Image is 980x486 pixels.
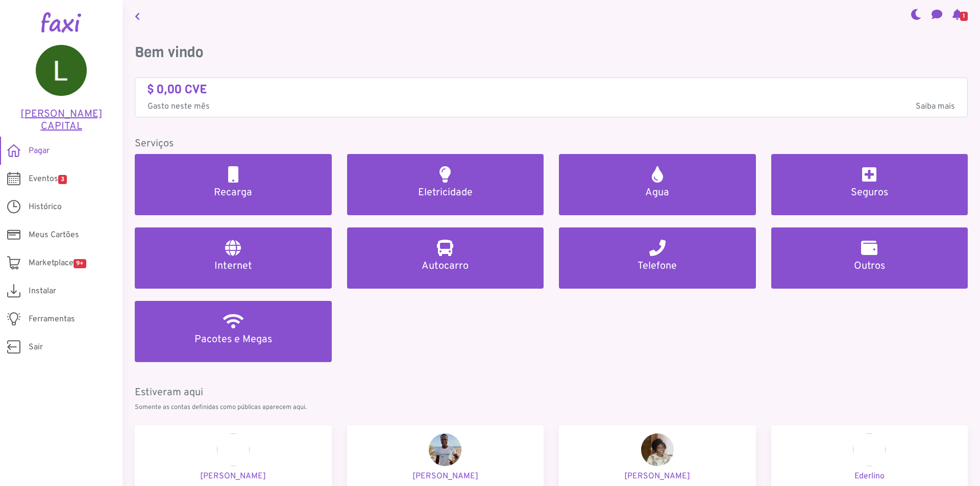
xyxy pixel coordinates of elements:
[916,100,955,113] span: Saiba mais
[135,387,968,399] h5: Estiveram aqui
[29,285,56,297] span: Instalar
[29,173,67,185] span: Eventos
[347,154,544,215] a: Eletricidade
[783,187,956,199] h5: Seguros
[147,260,320,272] h5: Internet
[135,227,332,289] a: Internet
[355,470,536,482] p: [PERSON_NAME]
[559,227,756,289] a: Telefone
[771,154,968,215] a: Seguros
[429,433,461,466] img: Cé Fernandes
[771,227,968,289] a: Outros
[217,433,250,466] img: Jorge
[29,145,50,157] span: Pagar
[73,259,86,268] span: 9+
[960,12,968,21] span: 1
[135,44,968,61] h3: Bem vindo
[779,470,960,482] p: Ederlino
[783,260,956,272] h5: Outros
[571,187,744,199] h5: Agua
[143,470,324,482] p: [PERSON_NAME]
[29,341,43,353] span: Sair
[29,313,75,325] span: Ferramentas
[359,260,532,272] h5: Autocarro
[15,108,107,133] h5: [PERSON_NAME] CAPITAL
[147,187,320,199] h5: Recarga
[135,154,332,215] a: Recarga
[29,201,62,213] span: Histórico
[147,334,320,346] h5: Pacotes e Megas
[148,82,955,113] a: $ 0,00 CVE Gasto neste mêsSaiba mais
[58,175,67,184] span: 3
[29,229,79,241] span: Meus Cartões
[135,138,968,150] h5: Serviços
[559,154,756,215] a: Agua
[29,257,86,269] span: Marketplace
[135,403,968,413] p: Somente as contas definidas como públicas aparecem aqui.
[853,433,886,466] img: Ederlino
[148,100,955,113] p: Gasto neste mês
[135,301,332,362] a: Pacotes e Megas
[15,45,107,133] a: [PERSON_NAME] CAPITAL
[641,433,674,466] img: Denise Mascarenhas
[359,187,532,199] h5: Eletricidade
[148,82,955,97] h4: $ 0,00 CVE
[571,260,744,272] h5: Telefone
[567,470,748,482] p: [PERSON_NAME]
[347,227,544,289] a: Autocarro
